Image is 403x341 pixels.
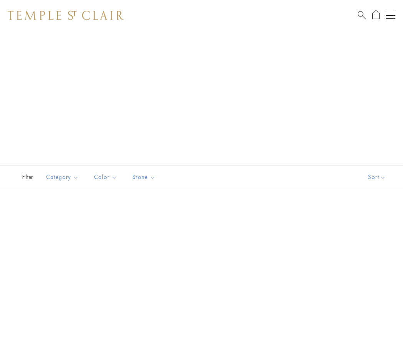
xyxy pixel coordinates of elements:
[386,11,395,20] button: Open navigation
[372,10,380,20] a: Open Shopping Bag
[40,169,84,186] button: Category
[127,169,161,186] button: Stone
[358,10,366,20] a: Search
[8,11,124,20] img: Temple St. Clair
[88,169,123,186] button: Color
[42,172,84,182] span: Category
[129,172,161,182] span: Stone
[90,172,123,182] span: Color
[351,166,403,189] button: Show sort by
